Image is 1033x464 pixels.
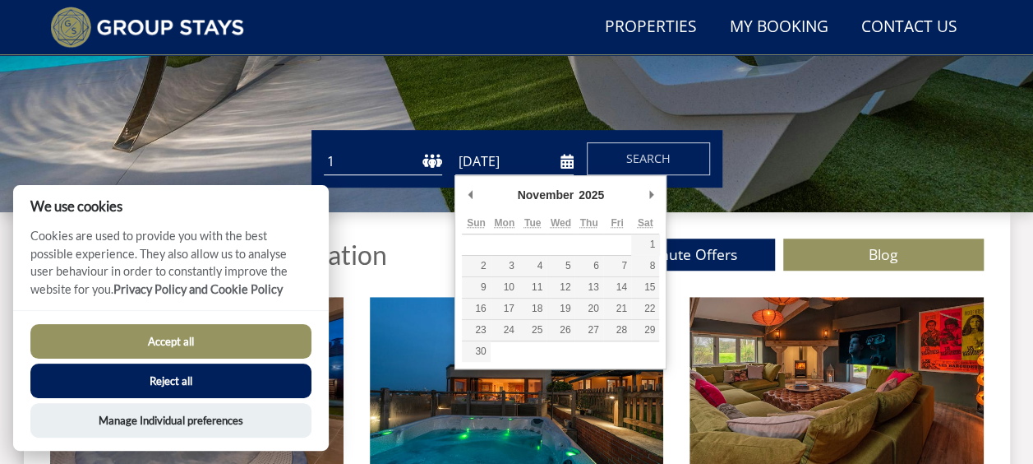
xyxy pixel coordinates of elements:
button: Search [587,142,710,175]
div: 2025 [576,183,606,207]
button: 19 [546,299,574,319]
button: Reject all [30,364,311,398]
button: Accept all [30,324,311,359]
button: 5 [546,256,574,276]
button: 6 [574,256,602,276]
button: 2 [462,256,490,276]
button: Manage Individual preferences [30,403,311,438]
a: My Booking [723,9,835,46]
button: 7 [603,256,631,276]
span: Search [626,151,671,166]
h2: We use cookies [13,198,329,214]
button: 17 [491,299,519,319]
a: Last Minute Offers [574,239,775,271]
button: Next Month [643,183,659,207]
a: Properties [598,9,703,46]
p: Cookies are used to provide you with the best possible experience. They also allow us to analyse ... [13,227,329,310]
a: Blog [783,239,984,271]
button: 26 [546,320,574,341]
button: 15 [631,277,659,298]
button: 20 [574,299,602,319]
button: 11 [519,277,546,298]
button: 8 [631,256,659,276]
abbr: Monday [494,217,514,229]
button: 22 [631,299,659,319]
abbr: Sunday [467,217,486,229]
button: 1 [631,234,659,255]
button: 27 [574,320,602,341]
button: 29 [631,320,659,341]
button: 25 [519,320,546,341]
abbr: Friday [611,217,623,229]
abbr: Saturday [638,217,653,229]
a: Privacy Policy and Cookie Policy [113,282,283,296]
button: 14 [603,277,631,298]
button: 30 [462,341,490,362]
button: 12 [546,277,574,298]
input: Arrival Date [455,148,574,175]
abbr: Wednesday [551,217,571,229]
button: 4 [519,256,546,276]
a: Contact Us [855,9,964,46]
abbr: Tuesday [524,217,541,229]
button: 9 [462,277,490,298]
button: 21 [603,299,631,319]
button: 23 [462,320,490,341]
button: 18 [519,299,546,319]
button: 13 [574,277,602,298]
div: November [515,183,576,207]
abbr: Thursday [580,217,598,229]
button: Previous Month [462,183,478,207]
button: 3 [491,256,519,276]
button: 28 [603,320,631,341]
button: 16 [462,299,490,319]
button: 24 [491,320,519,341]
img: Group Stays [50,7,245,48]
button: 10 [491,277,519,298]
